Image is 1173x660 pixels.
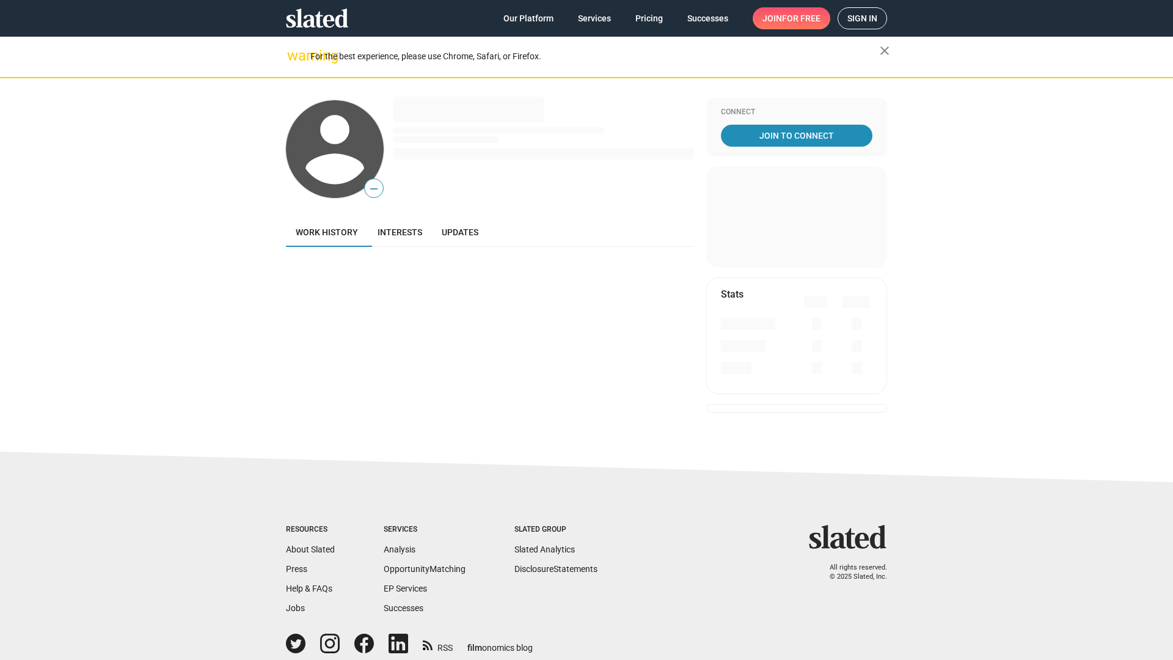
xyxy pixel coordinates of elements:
a: Joinfor free [753,7,830,29]
span: Services [578,7,611,29]
mat-icon: warning [287,48,302,63]
a: filmonomics blog [467,632,533,654]
a: Slated Analytics [514,544,575,554]
a: Our Platform [494,7,563,29]
div: Services [384,525,466,535]
a: Services [568,7,621,29]
a: EP Services [384,584,427,593]
div: Connect [721,108,872,117]
mat-icon: close [877,43,892,58]
div: Resources [286,525,335,535]
span: Successes [687,7,728,29]
a: DisclosureStatements [514,564,597,574]
span: Sign in [847,8,877,29]
a: Pricing [626,7,673,29]
a: Press [286,564,307,574]
a: Successes [384,603,423,613]
span: for free [782,7,820,29]
a: OpportunityMatching [384,564,466,574]
span: Join [762,7,820,29]
a: Analysis [384,544,415,554]
a: About Slated [286,544,335,554]
a: Join To Connect [721,125,872,147]
a: Successes [678,7,738,29]
a: RSS [423,635,453,654]
a: Sign in [838,7,887,29]
span: Pricing [635,7,663,29]
a: Updates [432,218,488,247]
a: Jobs [286,603,305,613]
p: All rights reserved. © 2025 Slated, Inc. [817,563,887,581]
span: Updates [442,227,478,237]
a: Interests [368,218,432,247]
mat-card-title: Stats [721,288,744,301]
a: Help & FAQs [286,584,332,593]
div: Slated Group [514,525,597,535]
span: Join To Connect [723,125,870,147]
a: Work history [286,218,368,247]
span: Our Platform [503,7,554,29]
span: Interests [378,227,422,237]
div: For the best experience, please use Chrome, Safari, or Firefox. [310,48,880,65]
span: film [467,643,482,653]
span: — [365,181,383,197]
span: Work history [296,227,358,237]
